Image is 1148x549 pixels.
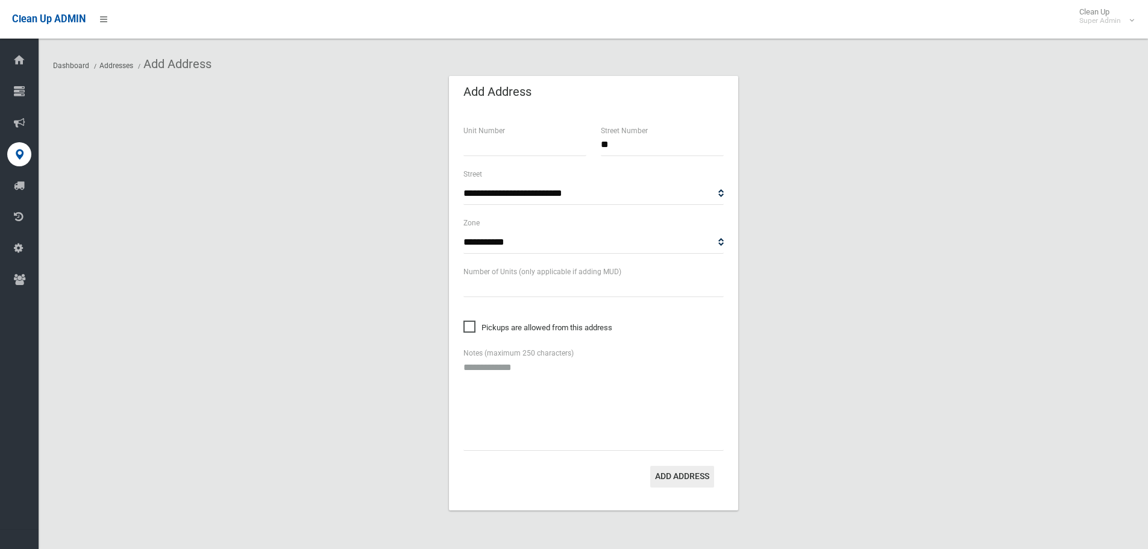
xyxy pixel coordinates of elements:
li: Add Address [135,53,212,75]
button: Add Address [650,466,714,488]
header: Add Address [449,80,546,104]
a: Addresses [99,61,133,70]
small: Super Admin [1079,16,1121,25]
span: Clean Up [1073,7,1133,25]
span: Clean Up ADMIN [12,13,86,25]
span: Pickups are allowed from this address [463,321,612,335]
a: Dashboard [53,61,89,70]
